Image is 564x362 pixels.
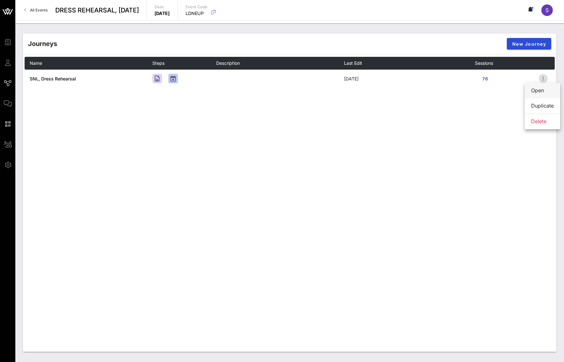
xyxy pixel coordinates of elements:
[28,39,57,49] div: Journeys
[475,60,493,66] span: Sessions
[531,103,554,109] div: Duplicate
[20,5,51,15] a: All Events
[55,5,139,15] span: DRESS REHEARSAL, [DATE]
[30,76,76,81] a: SNL, Dress Rehearsal
[480,76,490,81] span: 76
[30,8,48,12] span: All Events
[475,57,539,70] th: Sessions: Not sorted. Activate to sort ascending.
[186,4,208,10] p: Event Code
[30,60,42,66] span: Name
[155,10,170,17] p: [DATE]
[216,60,240,66] span: Description
[344,76,359,81] span: [DATE]
[152,60,164,66] span: Steps
[216,57,344,70] th: Description: Not sorted. Activate to sort ascending.
[531,118,554,124] div: Delete
[531,87,554,94] div: Open
[25,57,152,70] th: Name: Not sorted. Activate to sort ascending.
[512,41,546,47] span: New Journey
[541,4,553,16] div: S
[475,73,495,84] button: 76
[155,4,170,10] p: Date
[186,10,208,17] p: LDNEUP
[344,60,362,66] span: Last Edit
[344,57,475,70] th: Last Edit: Not sorted. Activate to sort ascending.
[507,38,551,49] button: New Journey
[545,7,549,13] span: S
[152,57,216,70] th: Steps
